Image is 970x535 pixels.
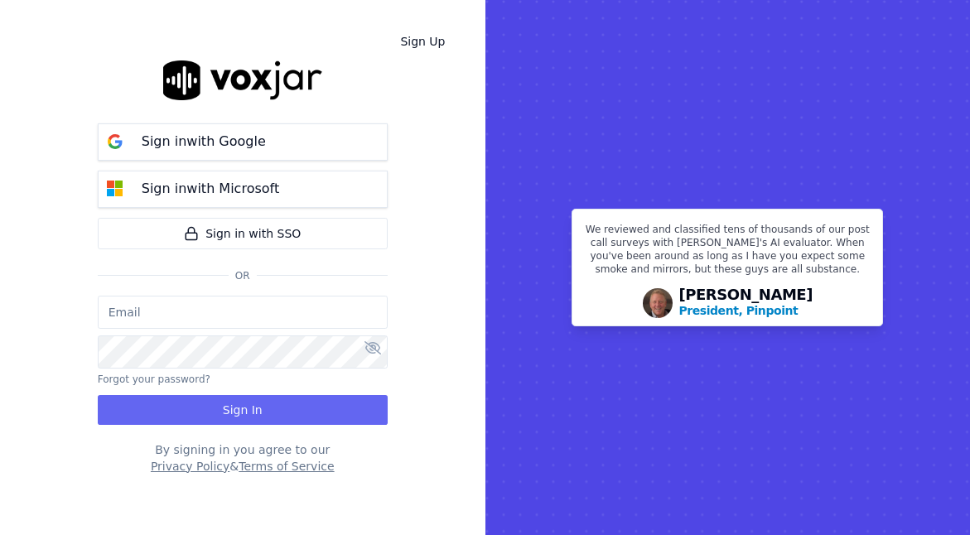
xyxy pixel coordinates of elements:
[98,441,388,475] div: By signing in you agree to our &
[229,269,257,282] span: Or
[99,172,132,205] img: microsoft Sign in button
[98,171,388,208] button: Sign inwith Microsoft
[98,123,388,161] button: Sign inwith Google
[643,288,673,318] img: Avatar
[679,302,799,319] p: President, Pinpoint
[239,458,334,475] button: Terms of Service
[98,218,388,249] a: Sign in with SSO
[98,373,210,386] button: Forgot your password?
[582,223,872,282] p: We reviewed and classified tens of thousands of our post call surveys with [PERSON_NAME]'s AI eva...
[98,296,388,329] input: Email
[151,458,229,475] button: Privacy Policy
[142,179,279,199] p: Sign in with Microsoft
[98,395,388,425] button: Sign In
[387,27,458,56] a: Sign Up
[679,287,813,319] div: [PERSON_NAME]
[142,132,266,152] p: Sign in with Google
[99,125,132,158] img: google Sign in button
[163,60,322,99] img: logo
